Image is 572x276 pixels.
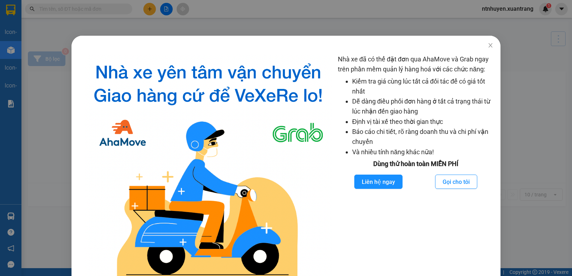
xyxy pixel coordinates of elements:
li: Dễ dàng điều phối đơn hàng ở tất cả trạng thái từ lúc nhận đến giao hàng [352,96,493,117]
div: Dùng thử hoàn toàn MIỄN PHÍ [338,159,493,169]
span: close [488,42,493,48]
button: Close [480,36,500,56]
button: Liên hệ ngay [354,175,403,189]
li: Định vị tài xế theo thời gian thực [352,117,493,127]
li: Kiểm tra giá cùng lúc tất cả đối tác để có giá tốt nhất [352,76,493,97]
button: Gọi cho tôi [435,175,477,189]
li: Báo cáo chi tiết, rõ ràng doanh thu và chi phí vận chuyển [352,127,493,147]
span: Liên hệ ngay [362,177,395,186]
li: Và nhiều tính năng khác nữa! [352,147,493,157]
span: Gọi cho tôi [443,177,470,186]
